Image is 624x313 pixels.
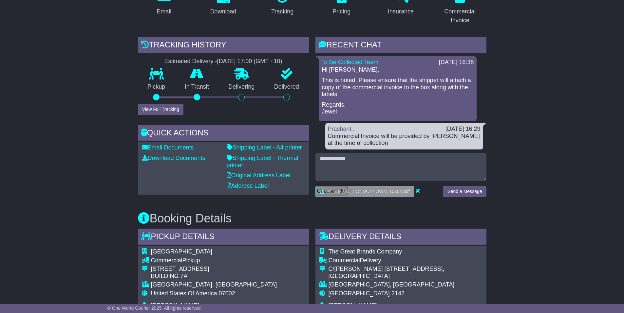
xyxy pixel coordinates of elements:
span: [GEOGRAPHIC_DATA] [151,248,212,255]
div: Delivery [329,257,477,264]
div: BUILDING 7A [151,273,277,280]
span: [GEOGRAPHIC_DATA] [329,290,390,297]
a: Prashant . [328,126,355,132]
p: Regards, Jewel [322,101,473,115]
div: Download [210,7,236,16]
div: [GEOGRAPHIC_DATA], [GEOGRAPHIC_DATA] [151,281,277,288]
a: Address Label [227,183,269,189]
span: The Great Brands Company [329,248,402,255]
button: View Full Tracking [138,104,183,115]
a: To Be Collected Team [321,59,379,65]
div: RECENT CHAT [315,37,486,55]
a: Email Documents [142,144,194,151]
div: Estimated Delivery - [138,58,309,65]
div: Email [157,7,171,16]
div: Pricing [332,7,350,16]
div: C/[PERSON_NAME] [STREET_ADDRESS], [329,266,477,273]
a: Download Documents [142,155,205,161]
div: [DATE] 16:38 [439,59,474,66]
span: [PERSON_NAME] [329,302,377,309]
span: 07002 [219,290,235,297]
div: Tracking [271,7,293,16]
div: Delivery Details [315,229,486,246]
span: 2142 [391,290,405,297]
p: In Transit [175,83,219,91]
span: United States Of America [151,290,217,297]
span: [PERSON_NAME] [151,302,199,309]
div: Commercial Invoice [438,7,482,25]
span: Commercial [329,257,360,264]
a: Shipping Label - Thermal printer [227,155,298,168]
div: Pickup [151,257,277,264]
div: [GEOGRAPHIC_DATA], [GEOGRAPHIC_DATA] [329,281,477,288]
div: Commercial Invoice will be provided by [PERSON_NAME] at the time of collection [328,133,481,147]
p: Delivering [219,83,265,91]
p: Delivered [264,83,309,91]
div: [GEOGRAPHIC_DATA] [329,273,477,280]
div: [DATE] 17:00 (GMT +10) [217,58,282,65]
div: Quick Actions [138,125,309,143]
p: Hi [PERSON_NAME], [322,66,473,74]
button: Send a Message [443,186,486,197]
a: Shipping Label - A4 printer [227,144,302,151]
p: This is noted. Please ensure that the shipper will attach a copy of the commercial invoice to the... [322,77,473,98]
p: Pickup [138,83,175,91]
div: Tracking history [138,37,309,55]
span: © One World Courier 2025. All rights reserved. [107,305,202,311]
span: Commercial [151,257,182,264]
div: Pickup Details [138,229,309,246]
div: [STREET_ADDRESS] [151,266,277,273]
a: Original Address Label [227,172,291,179]
div: Insurance [388,7,414,16]
div: [DATE] 16:29 [445,126,481,133]
h3: Booking Details [138,212,486,225]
